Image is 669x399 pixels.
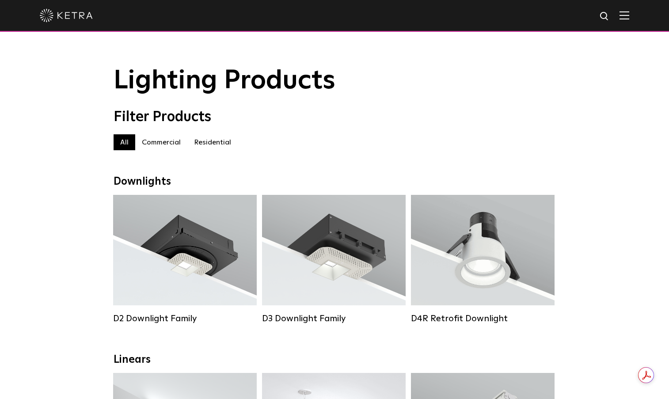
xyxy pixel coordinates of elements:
img: search icon [599,11,610,22]
div: Linears [114,353,555,366]
div: D2 Downlight Family [113,313,257,324]
a: D3 Downlight Family Lumen Output:700 / 900 / 1100Colors:White / Black / Silver / Bronze / Paintab... [262,195,406,324]
div: Downlights [114,175,555,188]
a: D4R Retrofit Downlight Lumen Output:800Colors:White / BlackBeam Angles:15° / 25° / 40° / 60°Watta... [411,195,555,324]
a: D2 Downlight Family Lumen Output:1200Colors:White / Black / Gloss Black / Silver / Bronze / Silve... [113,195,257,324]
div: Filter Products [114,109,555,125]
label: All [114,134,135,150]
label: Residential [187,134,238,150]
label: Commercial [135,134,187,150]
div: D4R Retrofit Downlight [411,313,555,324]
img: Hamburger%20Nav.svg [620,11,629,19]
div: D3 Downlight Family [262,313,406,324]
img: ketra-logo-2019-white [40,9,93,22]
span: Lighting Products [114,68,335,94]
